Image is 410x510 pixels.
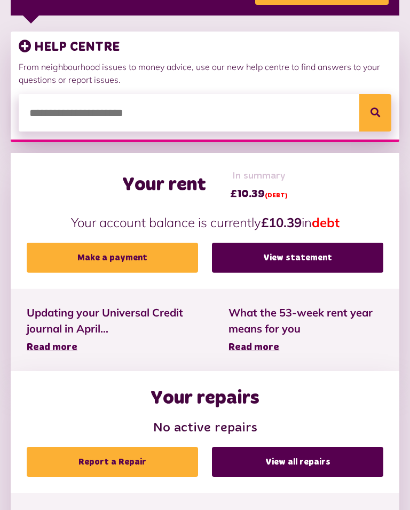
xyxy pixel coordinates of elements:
span: What the 53-week rent year means for you [228,305,383,337]
span: (DEBT) [265,192,288,199]
a: What the 53-week rent year means for you Read more [228,305,383,355]
span: debt [312,214,340,230]
span: £10.39 [230,186,288,202]
span: Read more [27,343,77,352]
a: View statement [212,243,383,273]
p: From neighbourhood issues to money advice, use our new help centre to find answers to your questi... [19,60,391,86]
strong: £10.39 [261,214,302,230]
a: Updating your Universal Credit journal in April... Read more [27,305,196,355]
a: Make a payment [27,243,198,273]
h3: HELP CENTRE [19,40,391,55]
span: Read more [228,343,279,352]
p: Your account balance is currently in [27,213,383,232]
span: In summary [230,169,288,183]
h2: Your repairs [151,387,259,410]
a: View all repairs [212,447,383,477]
a: Report a Repair [27,447,198,477]
h2: Your rent [122,174,206,197]
span: Updating your Universal Credit journal in April... [27,305,196,337]
h3: No active repairs [27,421,383,436]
